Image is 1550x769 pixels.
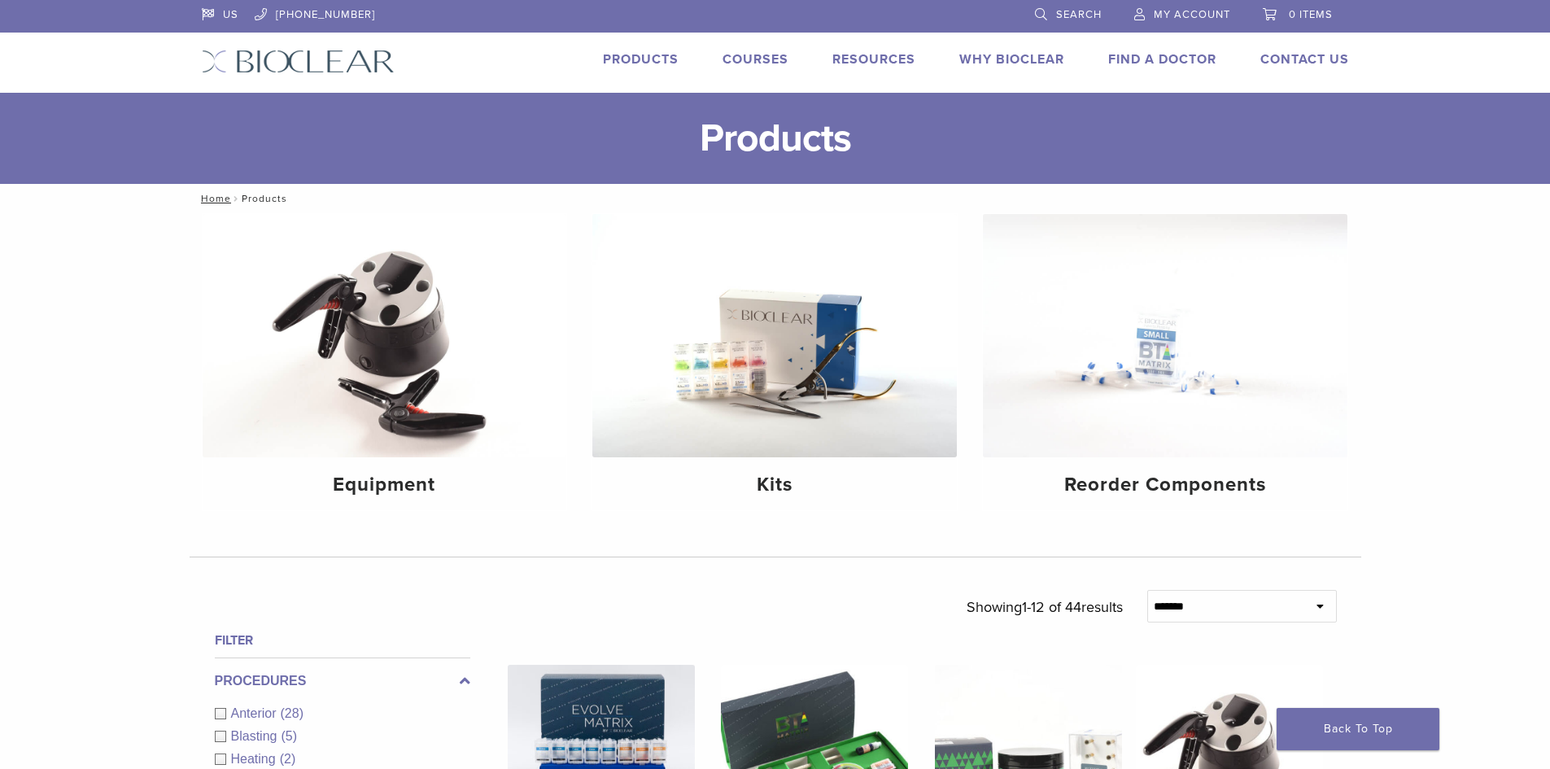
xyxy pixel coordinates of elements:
span: My Account [1154,8,1230,21]
img: Equipment [203,214,567,457]
span: Blasting [231,729,282,743]
a: Find A Doctor [1108,51,1216,68]
a: Equipment [203,214,567,510]
a: Why Bioclear [959,51,1064,68]
span: (2) [280,752,296,766]
h4: Filter [215,631,470,650]
span: / [231,194,242,203]
h4: Equipment [216,470,554,500]
span: (28) [281,706,303,720]
a: Back To Top [1277,708,1439,750]
a: Contact Us [1260,51,1349,68]
a: Kits [592,214,957,510]
span: 0 items [1289,8,1333,21]
span: Heating [231,752,280,766]
nav: Products [190,184,1361,213]
span: (5) [281,729,297,743]
img: Reorder Components [983,214,1347,457]
a: Products [603,51,679,68]
label: Procedures [215,671,470,691]
a: Resources [832,51,915,68]
a: Courses [723,51,788,68]
h4: Kits [605,470,944,500]
img: Kits [592,214,957,457]
a: Home [196,193,231,204]
a: Reorder Components [983,214,1347,510]
h4: Reorder Components [996,470,1334,500]
span: Anterior [231,706,281,720]
span: 1-12 of 44 [1022,598,1081,616]
p: Showing results [967,590,1123,624]
img: Bioclear [202,50,395,73]
span: Search [1056,8,1102,21]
